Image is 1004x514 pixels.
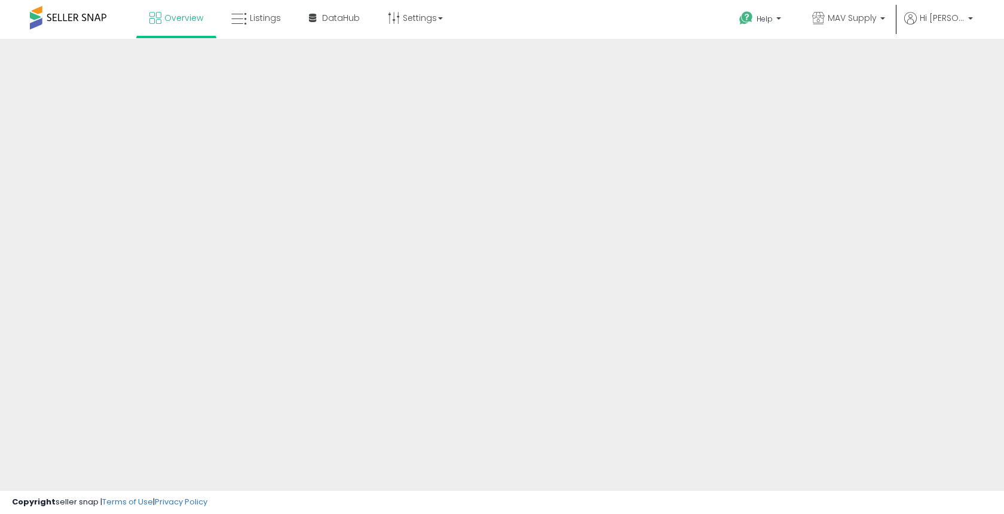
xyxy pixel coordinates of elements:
span: Help [757,14,773,24]
a: Privacy Policy [155,496,207,507]
div: seller snap | | [12,497,207,508]
a: Help [730,2,793,39]
a: Terms of Use [102,496,153,507]
span: Overview [164,12,203,24]
i: Get Help [739,11,754,26]
span: MAV Supply [828,12,877,24]
span: Hi [PERSON_NAME] [920,12,965,24]
span: Listings [250,12,281,24]
strong: Copyright [12,496,56,507]
a: Hi [PERSON_NAME] [904,12,973,39]
span: DataHub [322,12,360,24]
